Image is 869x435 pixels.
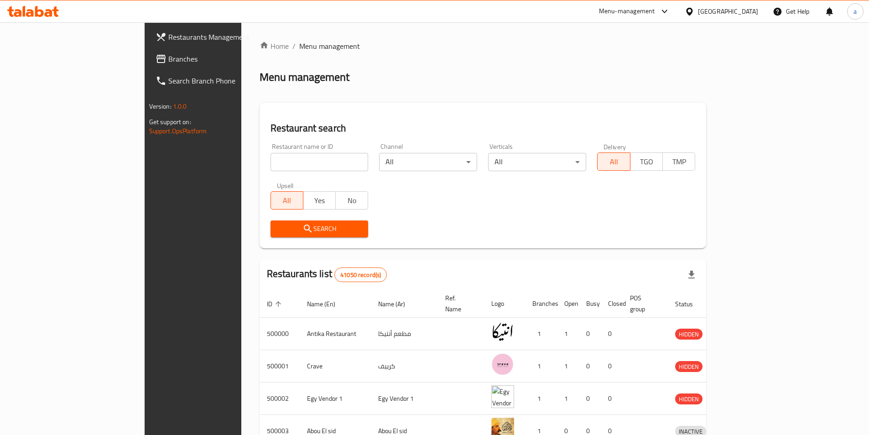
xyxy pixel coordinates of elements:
[371,350,438,383] td: كرييف
[491,320,514,343] img: Antika Restaurant
[303,191,336,210] button: Yes
[378,299,417,309] span: Name (Ar)
[339,194,364,207] span: No
[557,318,579,350] td: 1
[579,350,601,383] td: 0
[148,48,290,70] a: Branches
[675,362,702,372] span: HIDDEN
[173,100,187,112] span: 1.0.0
[557,290,579,318] th: Open
[557,350,579,383] td: 1
[148,70,290,92] a: Search Branch Phone
[601,290,623,318] th: Closed
[334,267,387,282] div: Total records count
[525,290,557,318] th: Branches
[168,31,282,42] span: Restaurants Management
[601,155,626,168] span: All
[681,264,702,286] div: Export file
[557,383,579,415] td: 1
[445,293,473,314] span: Ref. Name
[675,394,702,404] span: HIDDEN
[675,329,702,340] span: HIDDEN
[634,155,659,168] span: TGO
[168,75,282,86] span: Search Branch Phone
[371,318,438,350] td: مطعم أنتيكا
[579,383,601,415] td: 0
[271,153,369,171] input: Search for restaurant name or ID..
[148,26,290,48] a: Restaurants Management
[307,299,347,309] span: Name (En)
[601,318,623,350] td: 0
[675,299,705,309] span: Status
[601,350,623,383] td: 0
[292,41,296,52] li: /
[299,41,360,52] span: Menu management
[300,350,371,383] td: Crave
[491,385,514,408] img: Egy Vendor 1
[300,318,371,350] td: Antika Restaurant
[277,182,294,189] label: Upsell
[307,194,332,207] span: Yes
[525,318,557,350] td: 1
[271,220,369,237] button: Search
[371,383,438,415] td: Egy Vendor 1
[597,152,630,171] button: All
[149,100,172,112] span: Version:
[149,116,191,128] span: Get support on:
[488,153,586,171] div: All
[267,267,387,282] h2: Restaurants list
[601,383,623,415] td: 0
[260,70,349,84] h2: Menu management
[278,223,361,235] span: Search
[698,6,758,16] div: [GEOGRAPHIC_DATA]
[666,155,692,168] span: TMP
[675,393,702,404] div: HIDDEN
[267,299,284,309] span: ID
[853,6,857,16] span: a
[149,125,207,137] a: Support.OpsPlatform
[335,191,368,210] button: No
[168,53,282,64] span: Branches
[275,194,300,207] span: All
[525,350,557,383] td: 1
[579,318,601,350] td: 0
[525,383,557,415] td: 1
[630,152,663,171] button: TGO
[579,290,601,318] th: Busy
[662,152,695,171] button: TMP
[260,41,707,52] nav: breadcrumb
[604,143,626,150] label: Delivery
[379,153,477,171] div: All
[599,6,655,17] div: Menu-management
[675,329,702,340] div: HIDDEN
[300,383,371,415] td: Egy Vendor 1
[630,293,657,314] span: POS group
[335,271,386,279] span: 41050 record(s)
[271,121,696,135] h2: Restaurant search
[484,290,525,318] th: Logo
[491,353,514,376] img: Crave
[271,191,303,210] button: All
